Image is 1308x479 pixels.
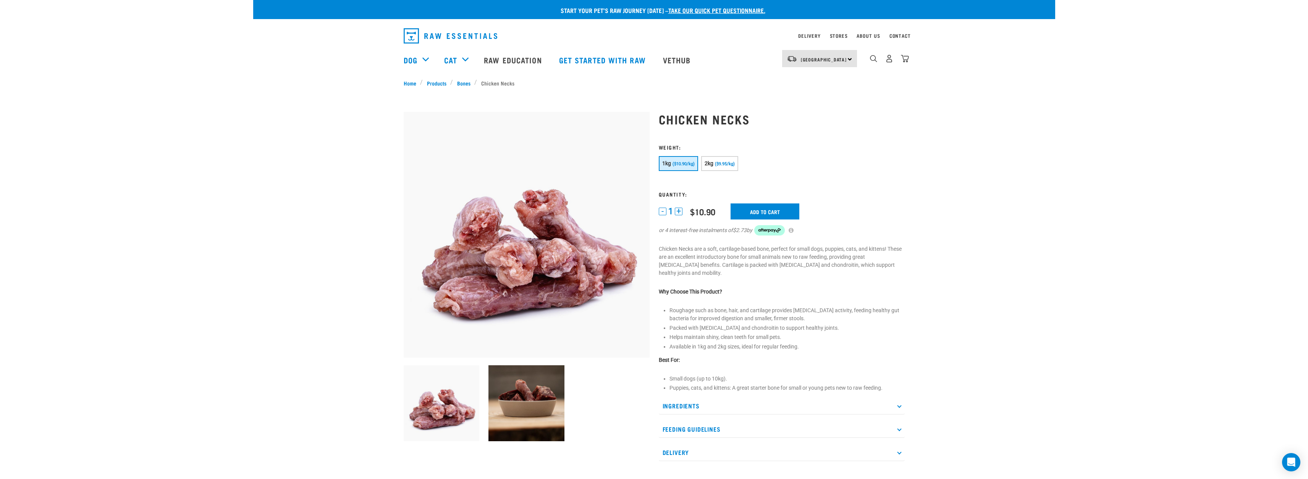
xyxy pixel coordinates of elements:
[754,225,785,236] img: Afterpay
[659,245,905,277] p: Chicken Necks are a soft, cartilage-based bone, perfect for small dogs, puppies, cats, and kitten...
[404,112,650,358] img: Pile Of Chicken Necks For Pets
[659,444,905,461] p: Delivery
[669,333,905,341] li: Helps maintain shiny, clean teeth for small pets.
[705,160,714,166] span: 2kg
[259,6,1061,15] p: Start your pet’s raw journey [DATE] –
[669,384,905,392] li: Puppies, cats, and kittens: A great starter bone for small or young pets new to raw feeding.
[659,225,905,236] div: or 4 interest-free instalments of by
[731,203,799,219] input: Add to cart
[669,324,905,332] li: Packed with [MEDICAL_DATA] and chondroitin to support healthy joints.
[901,55,909,63] img: home-icon@2x.png
[1282,453,1300,471] div: Open Intercom Messenger
[404,28,497,44] img: Raw Essentials Logo
[444,54,457,66] a: Cat
[715,161,735,166] span: ($9.95/kg)
[801,58,847,61] span: [GEOGRAPHIC_DATA]
[476,45,551,75] a: Raw Education
[675,208,682,215] button: +
[659,357,680,363] strong: Best For:
[655,45,700,75] a: Vethub
[870,55,877,62] img: home-icon-1@2x.png
[857,34,880,37] a: About Us
[830,34,848,37] a: Stores
[659,144,905,150] h3: Weight:
[404,79,905,87] nav: breadcrumbs
[668,207,673,215] span: 1
[453,79,474,87] a: Bones
[398,25,911,47] nav: dropdown navigation
[404,54,417,66] a: Dog
[659,289,722,295] strong: Why Choose This Product?
[404,365,480,441] img: Pile Of Chicken Necks For Pets
[669,306,905,323] li: Roughage such as bone, hair, and cartilage provides [MEDICAL_DATA] activity, feeding healthy gut ...
[659,191,905,197] h3: Quantity:
[701,156,738,171] button: 2kg ($9.95/kg)
[659,112,905,126] h1: Chicken Necks
[798,34,820,37] a: Delivery
[253,45,1055,75] nav: dropdown navigation
[673,161,695,166] span: ($10.90/kg)
[659,421,905,438] p: Feeding Guidelines
[662,160,671,166] span: 1kg
[659,156,698,171] button: 1kg ($10.90/kg)
[404,79,420,87] a: Home
[885,55,893,63] img: user.png
[889,34,911,37] a: Contact
[668,8,765,12] a: take our quick pet questionnaire.
[690,207,715,216] div: $10.90
[669,375,905,383] li: Small dogs (up to 10kg).
[659,397,905,414] p: Ingredients
[733,226,747,234] span: $2.73
[669,343,905,351] li: Available in 1kg and 2kg sizes, ideal for regular feeding.
[787,55,797,62] img: van-moving.png
[488,365,564,441] img: Cubed Chicken Tongue And Heart, And Chicken Neck In Ceramic Pet Bowl
[551,45,655,75] a: Get started with Raw
[659,208,666,215] button: -
[423,79,450,87] a: Products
